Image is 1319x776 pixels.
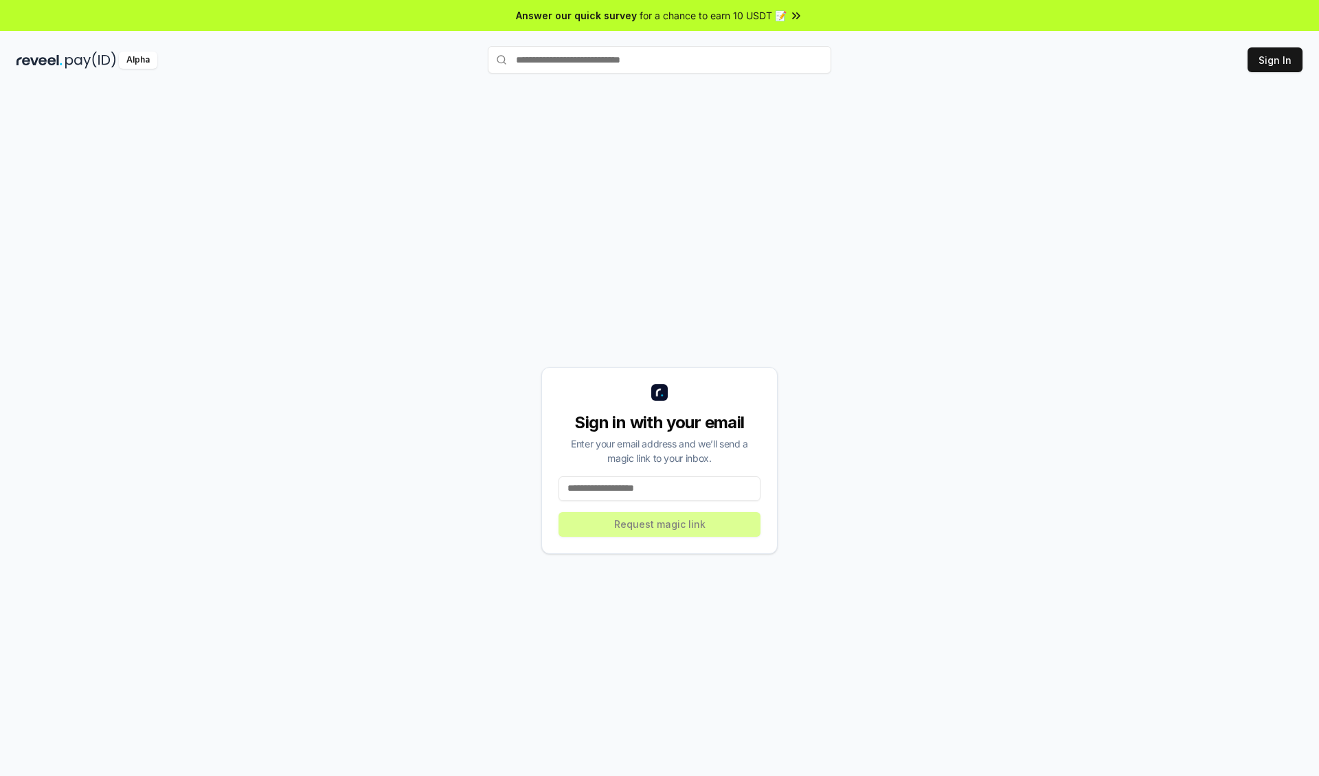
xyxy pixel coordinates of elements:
div: Enter your email address and we’ll send a magic link to your inbox. [559,436,760,465]
img: reveel_dark [16,52,63,69]
div: Sign in with your email [559,412,760,434]
span: for a chance to earn 10 USDT 📝 [640,8,787,23]
div: Alpha [119,52,157,69]
button: Sign In [1248,47,1303,72]
img: logo_small [651,384,668,401]
img: pay_id [65,52,116,69]
span: Answer our quick survey [516,8,637,23]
